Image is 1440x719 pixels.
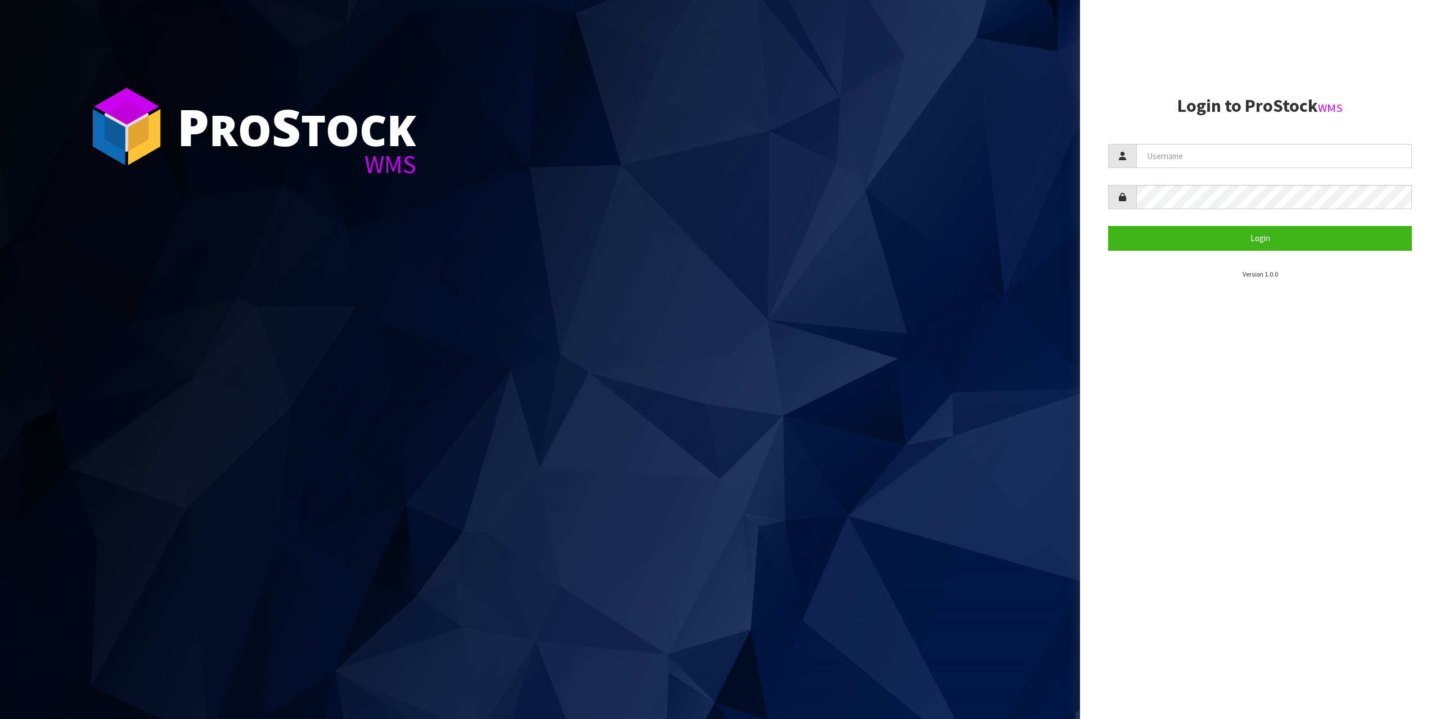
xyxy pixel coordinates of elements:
span: P [177,92,209,161]
small: Version 1.0.0 [1243,270,1278,278]
h2: Login to ProStock [1108,96,1412,116]
div: WMS [177,152,416,177]
img: ProStock Cube [84,84,169,169]
span: S [272,92,301,161]
div: ro tock [177,101,416,152]
small: WMS [1318,101,1343,115]
input: Username [1136,144,1412,168]
button: Login [1108,226,1412,250]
